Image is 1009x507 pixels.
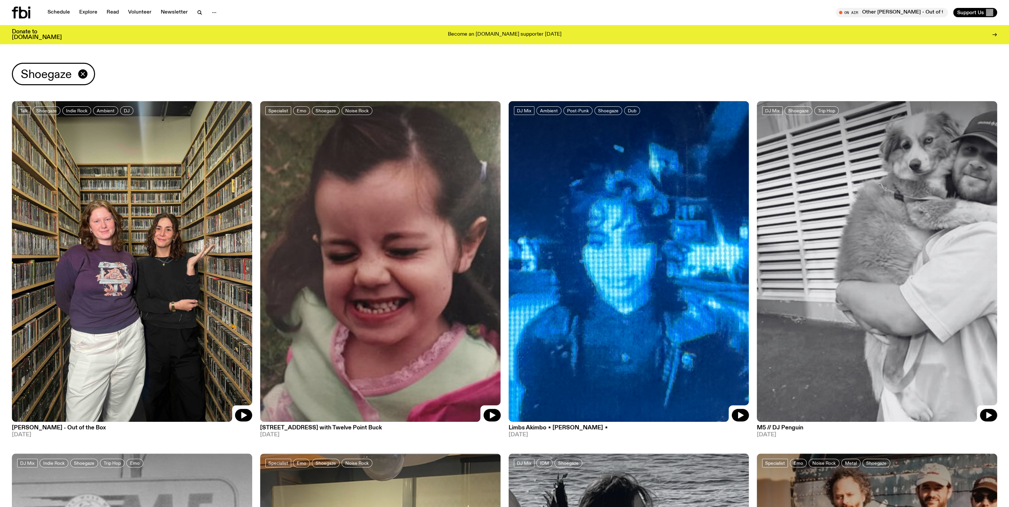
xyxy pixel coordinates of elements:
[790,459,807,467] a: Emo
[265,459,291,467] a: Specialist
[126,459,143,467] a: Emo
[20,461,35,466] span: DJ Mix
[563,106,592,115] a: Post-Punk
[12,101,252,422] img: Kate wearing a purple cat jumper and Sophie in all black stand in the music library and smile to ...
[293,106,310,115] a: Emo
[567,108,589,113] span: Post-Punk
[953,8,997,17] button: Support Us
[628,108,636,113] span: Dub
[293,459,310,467] a: Emo
[862,459,890,467] a: Shoegaze
[509,425,749,431] h3: Limbs Akimbo ⋆ [PERSON_NAME] ⋆
[598,108,619,113] span: Shoegaze
[814,106,839,115] a: Trip Hop
[93,106,118,115] a: Ambient
[785,106,812,115] a: Shoegaze
[157,8,192,17] a: Newsletter
[757,425,997,431] h3: M5 // DJ Penguin
[514,459,534,467] a: DJ Mix
[44,8,74,17] a: Schedule
[957,10,984,16] span: Support Us
[540,108,558,113] span: Ambient
[70,459,98,467] a: Shoegaze
[33,106,60,115] a: Shoegaze
[12,29,62,40] h3: Donate to [DOMAIN_NAME]
[130,461,140,466] span: Emo
[514,106,534,115] a: DJ Mix
[788,108,809,113] span: Shoegaze
[297,108,306,113] span: Emo
[818,108,835,113] span: Trip Hop
[845,461,857,466] span: Metal
[20,108,28,113] span: Talk
[104,461,121,466] span: Trip Hop
[268,461,288,466] span: Specialist
[448,32,561,38] p: Become an [DOMAIN_NAME] supporter [DATE]
[757,432,997,438] span: [DATE]
[555,459,582,467] a: Shoegaze
[316,108,336,113] span: Shoegaze
[12,422,252,438] a: [PERSON_NAME] - Out of the Box[DATE]
[66,108,87,113] span: Indie Rock
[97,108,115,113] span: Ambient
[594,106,622,115] a: Shoegaze
[517,108,531,113] span: DJ Mix
[103,8,123,17] a: Read
[316,461,336,466] span: Shoegaze
[260,101,500,422] img: Album Loud Music for Quiet People by Twelve Point Buck
[765,108,780,113] span: DJ Mix
[509,432,749,438] span: [DATE]
[509,422,749,438] a: Limbs Akimbo ⋆ [PERSON_NAME] ⋆[DATE]
[809,459,839,467] a: Noise Rock
[12,425,252,431] h3: [PERSON_NAME] - Out of the Box
[836,8,948,17] button: On AirOther [PERSON_NAME] - Out of the Box
[312,106,340,115] a: Shoegaze
[17,106,31,115] a: Talk
[297,461,306,466] span: Emo
[841,459,860,467] a: Metal
[43,461,65,466] span: Indie Rock
[793,461,803,466] span: Emo
[268,108,288,113] span: Specialist
[75,8,101,17] a: Explore
[260,432,500,438] span: [DATE]
[12,432,252,438] span: [DATE]
[40,459,68,467] a: Indie Rock
[536,459,553,467] a: IDM
[100,459,124,467] a: Trip Hop
[36,108,57,113] span: Shoegaze
[866,461,887,466] span: Shoegaze
[260,425,500,431] h3: [STREET_ADDRESS] with Twelve Point Buck
[260,422,500,438] a: [STREET_ADDRESS] with Twelve Point Buck[DATE]
[124,8,155,17] a: Volunteer
[812,461,836,466] span: Noise Rock
[312,459,340,467] a: Shoegaze
[21,68,72,81] span: Shoegaze
[765,461,785,466] span: Specialist
[342,459,372,467] a: Noise Rock
[624,106,640,115] a: Dub
[17,459,38,467] a: DJ Mix
[345,461,369,466] span: Noise Rock
[74,461,94,466] span: Shoegaze
[517,461,531,466] span: DJ Mix
[558,461,579,466] span: Shoegaze
[762,459,788,467] a: Specialist
[120,106,133,115] a: DJ
[62,106,91,115] a: Indie Rock
[762,106,783,115] a: DJ Mix
[757,422,997,438] a: M5 // DJ Penguin[DATE]
[265,106,291,115] a: Specialist
[540,461,549,466] span: IDM
[342,106,372,115] a: Noise Rock
[536,106,561,115] a: Ambient
[345,108,369,113] span: Noise Rock
[124,108,130,113] span: DJ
